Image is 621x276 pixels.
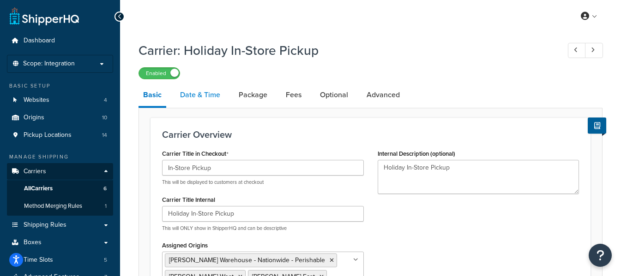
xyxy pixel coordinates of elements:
span: Websites [24,96,49,104]
a: Date & Time [175,84,225,106]
span: Time Slots [24,256,53,264]
h3: Carrier Overview [162,129,579,140]
span: 6 [103,185,107,193]
div: Manage Shipping [7,153,113,161]
a: Advanced [362,84,404,106]
li: Pickup Locations [7,127,113,144]
a: Dashboard [7,32,113,49]
a: Time Slots5 [7,252,113,269]
textarea: Holiday In-Store Pickup [378,160,579,194]
a: Pickup Locations14 [7,127,113,144]
span: Pickup Locations [24,131,72,139]
li: Carriers [7,163,113,216]
li: Method Merging Rules [7,198,113,215]
a: AllCarriers6 [7,180,113,197]
label: Carrier Title Internal [162,196,215,203]
a: Origins10 [7,109,113,126]
h1: Carrier: Holiday In-Store Pickup [139,41,551,59]
button: Open Resource Center [589,244,612,267]
label: Carrier Title in Checkout [162,150,229,158]
a: Method Merging Rules1 [7,198,113,215]
a: Next Record [585,43,603,58]
span: 14 [102,131,107,139]
span: Boxes [24,239,42,247]
p: This will ONLY show in ShipperHQ and can be descriptive [162,225,364,232]
label: Internal Description (optional) [378,150,455,157]
span: 10 [102,114,107,122]
label: Enabled [139,68,180,79]
a: Basic [139,84,166,108]
span: Scope: Integration [23,60,75,68]
span: Method Merging Rules [24,202,82,210]
p: This will be displayed to customers at checkout [162,179,364,186]
a: Package [234,84,272,106]
a: Boxes [7,234,113,251]
li: Origins [7,109,113,126]
span: 5 [104,256,107,264]
a: Fees [281,84,306,106]
label: Assigned Origins [162,242,208,249]
span: Origins [24,114,44,122]
span: Carriers [24,168,46,176]
a: Shipping Rules [7,217,113,234]
span: Dashboard [24,37,55,45]
a: Carriers [7,163,113,180]
a: Websites4 [7,92,113,109]
div: Basic Setup [7,82,113,90]
a: Optional [315,84,353,106]
button: Show Help Docs [588,117,606,134]
li: Websites [7,92,113,109]
span: 1 [105,202,107,210]
span: [PERSON_NAME] Warehouse - Nationwide - Perishable [169,255,325,265]
span: All Carriers [24,185,53,193]
a: Previous Record [568,43,586,58]
span: 4 [104,96,107,104]
li: Time Slots [7,252,113,269]
span: Shipping Rules [24,221,66,229]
